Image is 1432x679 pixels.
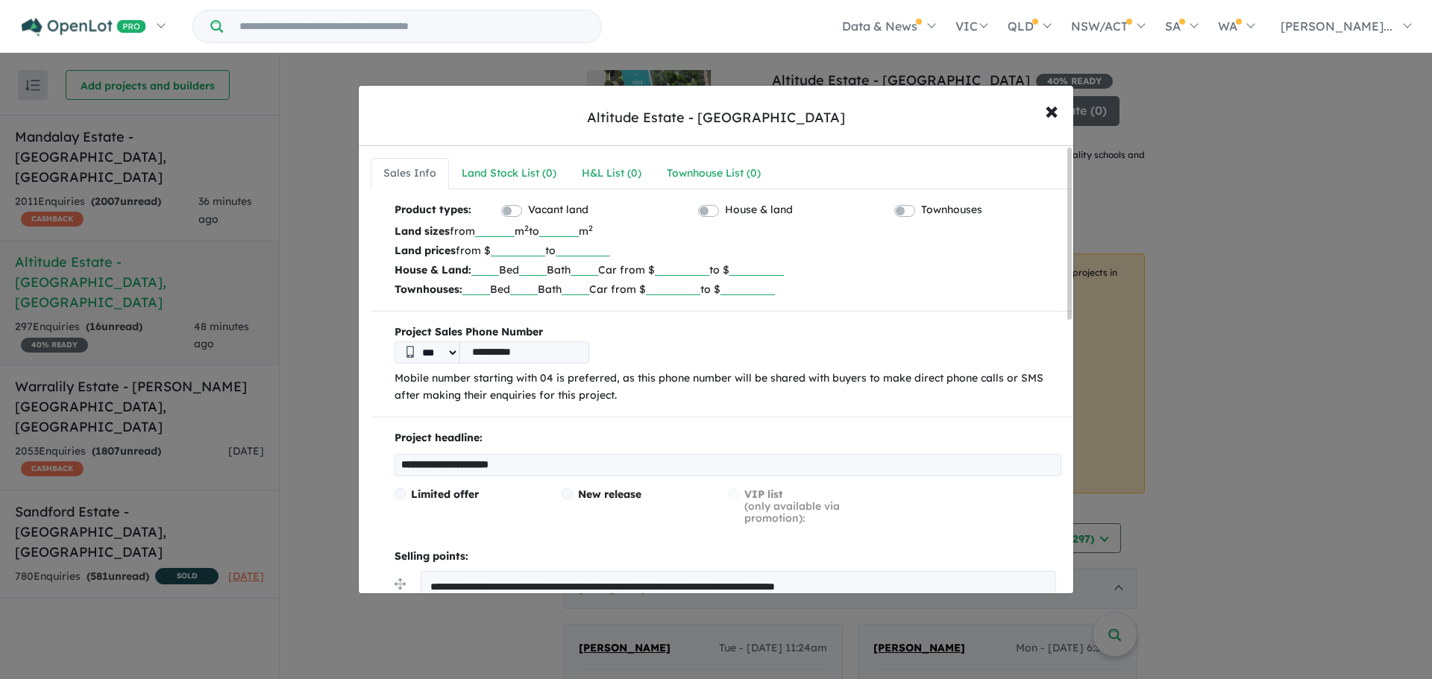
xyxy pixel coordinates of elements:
div: Altitude Estate - [GEOGRAPHIC_DATA] [587,108,845,127]
img: Openlot PRO Logo White [22,18,146,37]
label: House & land [725,201,793,219]
p: Project headline: [395,429,1061,447]
p: from $ to [395,241,1061,260]
span: [PERSON_NAME]... [1281,19,1392,34]
input: Try estate name, suburb, builder or developer [226,10,598,42]
b: Land sizes [395,224,450,238]
p: Selling points: [395,548,1061,566]
p: Bed Bath Car from $ to $ [395,260,1061,280]
sup: 2 [524,223,529,233]
b: Product types: [395,201,471,221]
sup: 2 [588,223,593,233]
b: House & Land: [395,263,471,277]
div: H&L List ( 0 ) [582,165,641,183]
p: from m to m [395,221,1061,241]
span: × [1045,94,1058,126]
img: drag.svg [395,578,406,590]
label: Vacant land [528,201,588,219]
b: Land prices [395,244,456,257]
img: Phone icon [406,346,414,358]
b: Project Sales Phone Number [395,323,1061,341]
b: Townhouses: [395,282,462,296]
label: Townhouses [921,201,982,219]
p: Bed Bath Car from $ to $ [395,280,1061,299]
span: New release [578,487,641,501]
span: Limited offer [411,487,479,501]
div: Land Stock List ( 0 ) [462,165,556,183]
div: Townhouse List ( 0 ) [667,165,761,183]
div: Sales Info [383,165,436,183]
p: Mobile number starting with 04 is preferred, as this phone number will be shared with buyers to m... [395,370,1061,405]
